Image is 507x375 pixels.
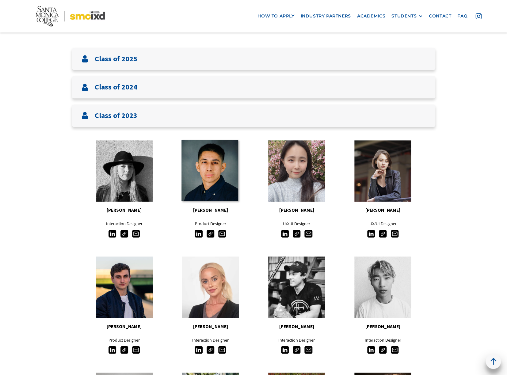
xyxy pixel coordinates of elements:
[81,336,167,343] p: Product Designer
[354,10,388,22] a: Academics
[281,346,289,354] img: LinkedIn icon
[167,322,253,330] h5: [PERSON_NAME]
[281,230,289,237] img: LinkedIn icon
[81,220,167,227] p: Interaction Designer
[81,112,89,119] img: User icon
[253,322,340,330] h5: [PERSON_NAME]
[379,346,387,354] img: Link icon
[95,55,137,63] h3: Class of 2025
[95,83,137,92] h3: Class of 2024
[379,230,387,237] img: Link icon
[253,336,340,343] p: Interaction Designer
[132,346,140,354] img: Email icon
[81,206,167,214] h5: [PERSON_NAME]
[304,346,312,354] img: Email icon
[36,6,105,26] img: Santa Monica College - SMC IxD logo
[391,13,423,19] div: STUDENTS
[454,10,471,22] a: faq
[340,220,426,227] p: UX/UI Designer
[391,13,417,19] div: STUDENTS
[367,230,375,237] img: LinkedIn icon
[207,346,214,354] img: Link icon
[426,10,454,22] a: contact
[81,322,167,330] h5: [PERSON_NAME]
[253,206,340,214] h5: [PERSON_NAME]
[218,230,226,237] img: Email icon
[132,230,140,237] img: Email icon
[293,346,300,354] img: Link icon
[109,230,116,237] img: LinkedIn icon
[367,346,375,354] img: LinkedIn icon
[109,346,116,354] img: LinkedIn icon
[293,230,300,237] img: Link icon
[304,230,312,237] img: Email icon
[120,346,128,354] img: Link icon
[195,346,202,354] img: LinkedIn icon
[340,336,426,343] p: Interaction Designer
[81,84,89,91] img: User icon
[120,230,128,237] img: Link icon
[253,220,340,227] p: UX/UI Designer
[475,13,482,19] img: icon - instagram
[391,230,398,237] img: Email icon
[218,346,226,354] img: Email icon
[167,220,253,227] p: Product Designer
[297,10,354,22] a: industry partners
[195,230,202,237] img: LinkedIn icon
[207,230,214,237] img: Link icon
[254,10,297,22] a: how to apply
[486,354,501,369] a: back to top
[95,111,137,120] h3: Class of 2023
[167,336,253,343] p: Interaction Designer
[167,206,253,214] h5: [PERSON_NAME]
[340,322,426,330] h5: [PERSON_NAME]
[391,346,398,354] img: Email icon
[340,206,426,214] h5: [PERSON_NAME]
[81,55,89,63] img: User icon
